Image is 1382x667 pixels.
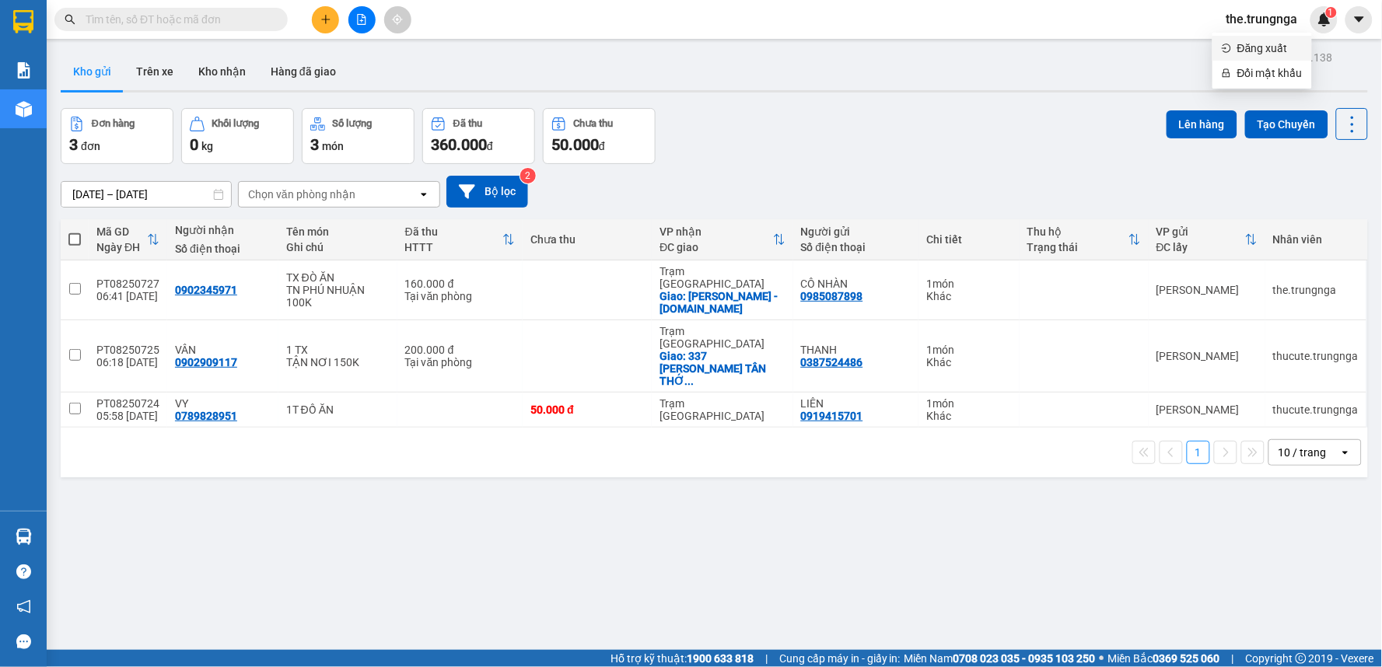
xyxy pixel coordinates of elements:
[175,243,271,255] div: Số điện thoại
[1020,219,1149,260] th: Toggle SortBy
[8,8,62,62] img: logo.jpg
[286,284,390,309] div: TN PHÚ NHUẬN 100K
[8,86,19,97] span: environment
[190,135,198,154] span: 0
[1156,284,1258,296] div: [PERSON_NAME]
[1156,350,1258,362] div: [PERSON_NAME]
[96,241,147,253] div: Ngày ĐH
[446,176,528,208] button: Bộ lọc
[530,233,644,246] div: Chưa thu
[660,225,772,238] div: VP nhận
[61,182,231,207] input: Select a date range.
[801,344,911,356] div: THANH
[107,66,207,117] li: VP Trạm [GEOGRAPHIC_DATA]
[1232,650,1234,667] span: |
[660,397,785,422] div: Trạm [GEOGRAPHIC_DATA]
[248,187,355,202] div: Chọn văn phòng nhận
[322,140,344,152] span: món
[1222,44,1231,53] span: login
[926,290,1012,302] div: Khác
[86,11,269,28] input: Tìm tên, số ĐT hoặc mã đơn
[405,344,516,356] div: 200.000 đ
[1027,241,1128,253] div: Trạng thái
[333,118,373,129] div: Số lượng
[286,403,390,416] div: 1T ĐỒ ĂN
[13,10,33,33] img: logo-vxr
[926,278,1012,290] div: 1 món
[286,356,390,368] div: TẬN NƠI 150K
[405,278,516,290] div: 160.000 đ
[69,135,78,154] span: 3
[660,265,785,290] div: Trạm [GEOGRAPHIC_DATA]
[1167,110,1237,138] button: Lên hàng
[487,140,493,152] span: đ
[1156,241,1245,253] div: ĐC lấy
[801,397,911,410] div: LIÊN
[348,6,376,33] button: file-add
[312,6,339,33] button: plus
[175,356,237,368] div: 0902909117
[926,410,1012,422] div: Khác
[801,410,863,422] div: 0919415701
[8,8,226,37] li: Trung Nga
[1273,284,1359,296] div: the.trungnga
[405,225,503,238] div: Đã thu
[801,241,911,253] div: Số điện thoại
[1273,233,1359,246] div: Nhân viên
[405,241,503,253] div: HTTT
[96,410,159,422] div: 05:58 [DATE]
[431,135,487,154] span: 360.000
[611,650,754,667] span: Hỗ trợ kỹ thuật:
[660,241,772,253] div: ĐC giao
[186,53,258,90] button: Kho nhận
[574,118,614,129] div: Chưa thu
[405,356,516,368] div: Tại văn phòng
[175,344,271,356] div: VÂN
[543,108,656,164] button: Chưa thu50.000đ
[81,140,100,152] span: đơn
[8,86,103,132] b: T1 [PERSON_NAME], P Phú Thuỷ
[660,350,785,387] div: Giao: 337 LÊ VĂN KHƯƠNG,P. TÂN THỚI HIÊP, Q.12
[1222,68,1231,78] span: lock
[286,344,390,356] div: 1 TX
[1245,110,1328,138] button: Tạo Chuyến
[302,108,415,164] button: Số lượng3món
[779,650,901,667] span: Cung cấp máy in - giấy in:
[258,53,348,90] button: Hàng đã giao
[175,397,271,410] div: VY
[687,652,754,665] strong: 1900 633 818
[16,101,32,117] img: warehouse-icon
[92,118,135,129] div: Đơn hàng
[96,397,159,410] div: PT08250724
[1100,655,1104,662] span: ⚪️
[660,290,785,315] div: Giao: TRẦN HUY LIỆU - Q.PN
[181,108,294,164] button: Khối lượng0kg
[124,53,186,90] button: Trên xe
[1326,7,1337,18] sup: 1
[551,135,599,154] span: 50.000
[1279,445,1327,460] div: 10 / trang
[1108,650,1220,667] span: Miền Bắc
[926,397,1012,410] div: 1 món
[1156,403,1258,416] div: [PERSON_NAME]
[1339,446,1352,459] svg: open
[599,140,605,152] span: đ
[660,325,785,350] div: Trạm [GEOGRAPHIC_DATA]
[175,410,237,422] div: 0789828951
[405,290,516,302] div: Tại văn phòng
[801,225,911,238] div: Người gửi
[765,650,768,667] span: |
[1153,652,1220,665] strong: 0369 525 060
[1317,12,1331,26] img: icon-new-feature
[65,14,75,25] span: search
[1345,6,1373,33] button: caret-down
[356,14,367,25] span: file-add
[16,599,31,614] span: notification
[926,344,1012,356] div: 1 món
[530,403,644,416] div: 50.000 đ
[1273,403,1359,416] div: thucute.trungnga
[801,278,911,290] div: CÔ NHÀN
[310,135,319,154] span: 3
[1273,350,1359,362] div: thucute.trungnga
[61,108,173,164] button: Đơn hàng3đơn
